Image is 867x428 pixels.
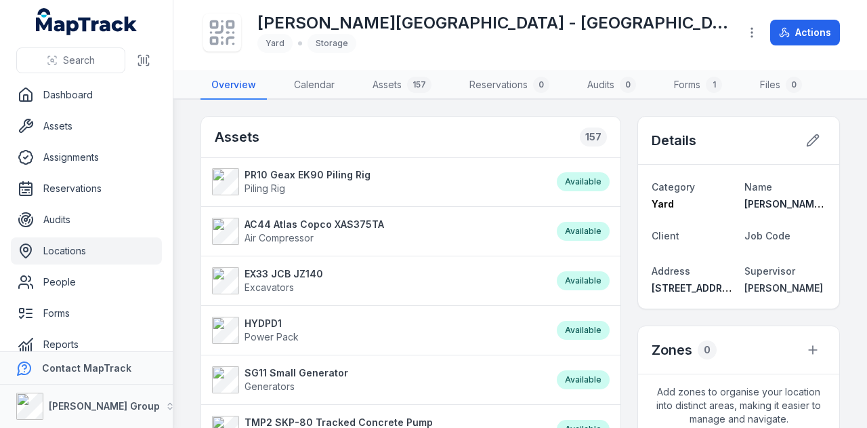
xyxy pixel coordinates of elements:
[11,206,162,233] a: Audits
[212,366,543,393] a: SG11 Small GeneratorGenerators
[11,331,162,358] a: Reports
[652,230,679,241] span: Client
[533,77,549,93] div: 0
[63,54,95,67] span: Search
[576,71,647,100] a: Audits0
[652,131,696,150] h2: Details
[749,71,813,100] a: Files0
[744,281,826,295] a: [PERSON_NAME]
[786,77,802,93] div: 0
[245,281,294,293] span: Excavators
[557,271,610,290] div: Available
[245,182,285,194] span: Piling Rig
[215,128,259,147] h2: Assets
[770,20,840,45] button: Actions
[11,269,162,296] a: People
[11,237,162,265] a: Locations
[16,47,125,73] button: Search
[652,198,674,210] span: Yard
[245,267,323,281] strong: EX33 JCB JZ140
[557,370,610,389] div: Available
[744,181,772,193] span: Name
[200,71,267,100] a: Overview
[557,172,610,191] div: Available
[36,8,138,35] a: MapTrack
[557,321,610,340] div: Available
[744,230,790,241] span: Job Code
[663,71,733,100] a: Forms1
[11,81,162,109] a: Dashboard
[42,362,131,374] strong: Contact MapTrack
[257,12,728,34] h1: [PERSON_NAME][GEOGRAPHIC_DATA] - [GEOGRAPHIC_DATA]
[49,400,160,412] strong: [PERSON_NAME] Group
[362,71,442,100] a: Assets157
[652,181,695,193] span: Category
[557,222,610,241] div: Available
[245,381,295,392] span: Generators
[245,232,314,244] span: Air Compressor
[245,366,348,380] strong: SG11 Small Generator
[744,265,795,277] span: Supervisor
[459,71,560,100] a: Reservations0
[245,317,299,330] strong: HYDPD1
[407,77,431,93] div: 157
[245,218,384,231] strong: AC44 Atlas Copco XAS375TA
[652,341,692,359] h2: Zones
[11,300,162,327] a: Forms
[266,38,284,48] span: Yard
[580,128,607,147] div: 157
[652,265,690,277] span: Address
[212,267,543,294] a: EX33 JCB JZ140Excavators
[245,331,299,343] span: Power Pack
[212,168,543,195] a: PR10 Geax EK90 Piling RigPiling Rig
[212,317,543,344] a: HYDPD1Power Pack
[212,218,543,245] a: AC44 Atlas Copco XAS375TAAir Compressor
[620,77,636,93] div: 0
[698,341,717,359] div: 0
[245,168,371,182] strong: PR10 Geax EK90 Piling Rig
[11,144,162,171] a: Assignments
[308,34,356,53] div: Storage
[283,71,345,100] a: Calendar
[706,77,722,93] div: 1
[11,175,162,202] a: Reservations
[11,113,162,140] a: Assets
